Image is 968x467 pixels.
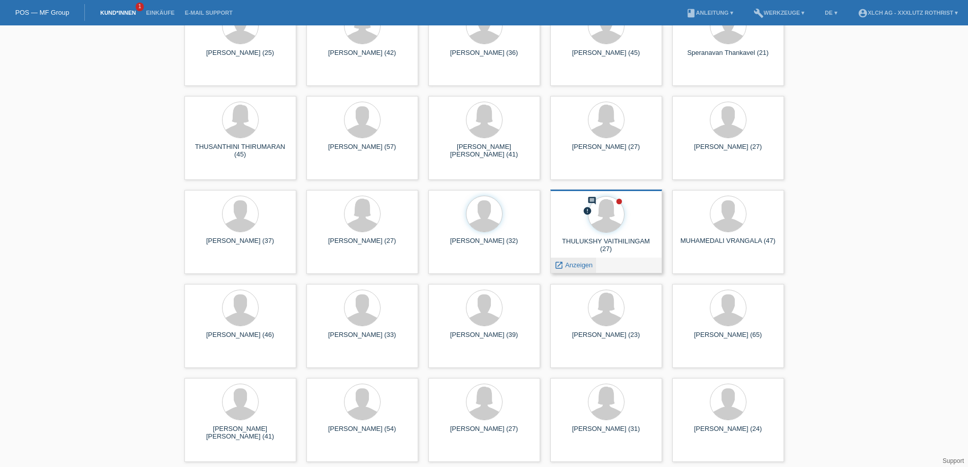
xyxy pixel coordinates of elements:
a: Einkäufe [141,10,179,16]
div: [PERSON_NAME] (33) [315,331,410,347]
div: [PERSON_NAME] (27) [436,425,532,441]
div: [PERSON_NAME] [PERSON_NAME] (41) [193,425,288,441]
div: [PERSON_NAME] (31) [558,425,654,441]
a: buildWerkzeuge ▾ [748,10,810,16]
div: [PERSON_NAME] (45) [558,49,654,65]
i: build [754,8,764,18]
div: [PERSON_NAME] (39) [436,331,532,347]
div: [PERSON_NAME] (27) [680,143,776,159]
div: [PERSON_NAME] (37) [193,237,288,253]
div: [PERSON_NAME] (57) [315,143,410,159]
a: DE ▾ [820,10,842,16]
i: account_circle [858,8,868,18]
div: THUSANTHINI THIRUMARAN (45) [193,143,288,159]
span: Anzeigen [565,261,592,269]
i: comment [587,196,597,205]
a: bookAnleitung ▾ [681,10,738,16]
div: [PERSON_NAME] (42) [315,49,410,65]
i: error [583,206,592,215]
a: POS — MF Group [15,9,69,16]
div: Neuer Kommentar [587,196,597,207]
a: E-Mail Support [180,10,238,16]
div: MUHAMEDALI VRANGALA (47) [680,237,776,253]
span: 1 [136,3,144,11]
div: Zurückgewiesen [583,206,592,217]
div: [PERSON_NAME] (23) [558,331,654,347]
i: launch [554,261,564,270]
div: [PERSON_NAME] (27) [558,143,654,159]
a: Support [943,457,964,464]
div: [PERSON_NAME] (65) [680,331,776,347]
a: Kund*innen [95,10,141,16]
div: [PERSON_NAME] (46) [193,331,288,347]
div: [PERSON_NAME] (54) [315,425,410,441]
div: [PERSON_NAME] (25) [193,49,288,65]
a: launch Anzeigen [554,261,593,269]
i: book [686,8,696,18]
div: [PERSON_NAME] (36) [436,49,532,65]
div: Speranavan Thankavel (21) [680,49,776,65]
div: [PERSON_NAME] (32) [436,237,532,253]
div: THULUKSHY VAITHILINGAM (27) [558,237,654,254]
a: account_circleXLCH AG - XXXLutz Rothrist ▾ [853,10,963,16]
div: [PERSON_NAME] (24) [680,425,776,441]
div: [PERSON_NAME] (27) [315,237,410,253]
div: [PERSON_NAME] [PERSON_NAME] (41) [436,143,532,159]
